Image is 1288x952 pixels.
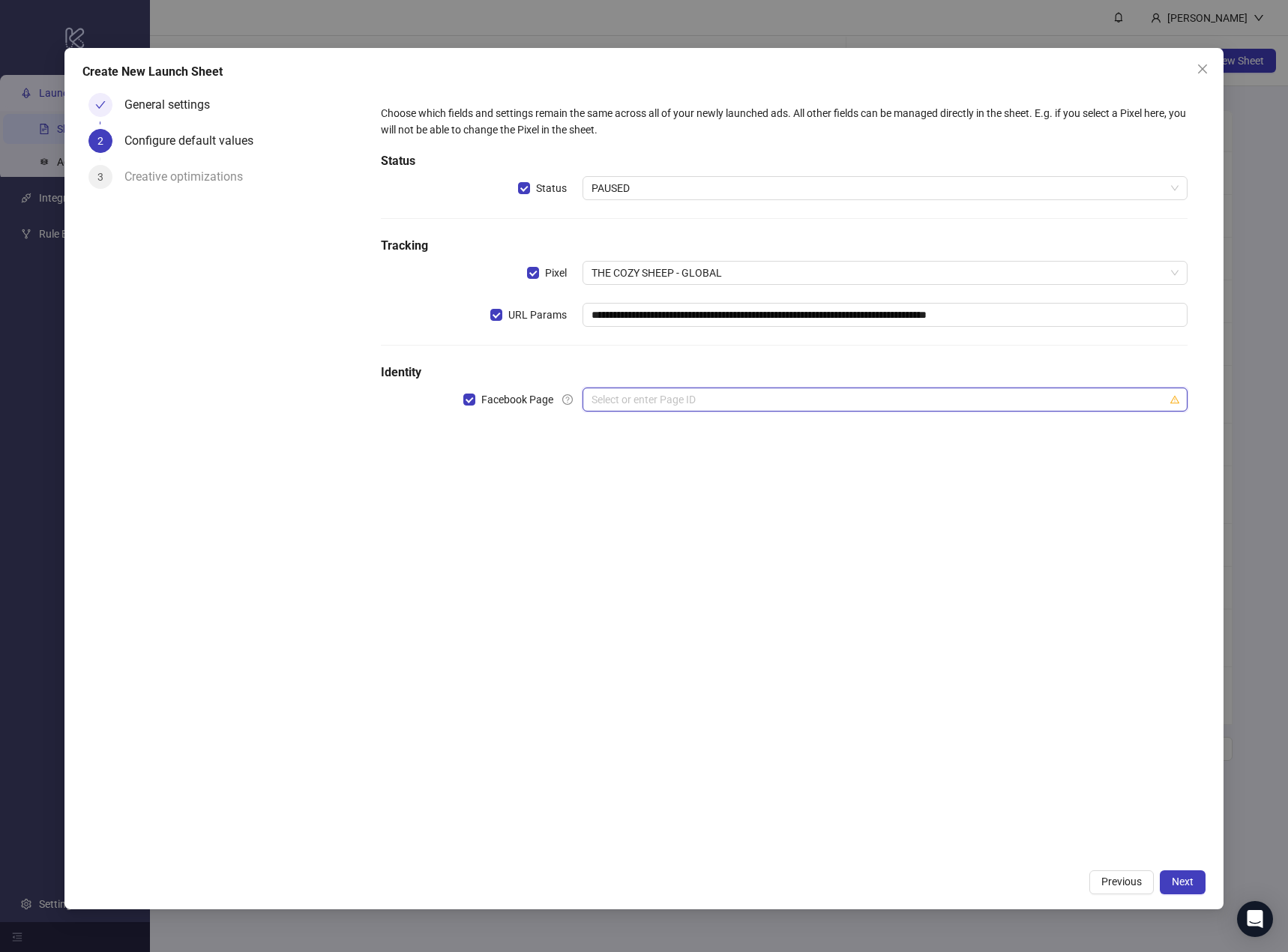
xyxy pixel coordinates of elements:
span: PAUSED [592,177,1179,199]
button: Close [1191,57,1215,81]
span: URL Params [502,307,573,323]
span: Previous [1101,876,1142,888]
h5: Tracking [381,237,1188,255]
span: question-circle [562,394,573,405]
div: Choose which fields and settings remain the same across all of your newly launched ads. All other... [381,105,1188,138]
span: warning [1170,395,1179,404]
span: Next [1172,876,1194,888]
span: close [1197,63,1209,75]
span: 3 [97,171,103,183]
div: Create New Launch Sheet [82,63,1206,81]
span: Facebook Page [475,391,559,408]
button: Next [1160,870,1206,894]
span: 2 [97,135,103,147]
button: Previous [1089,870,1154,894]
span: THE COZY SHEEP - GLOBAL [592,262,1179,284]
div: General settings [124,93,222,117]
span: check [95,100,106,110]
div: Open Intercom Messenger [1237,901,1273,937]
span: Status [530,180,573,196]
h5: Identity [381,364,1188,382]
h5: Status [381,152,1188,170]
div: Creative optimizations [124,165,255,189]
div: Configure default values [124,129,265,153]
span: Pixel [539,265,573,281]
